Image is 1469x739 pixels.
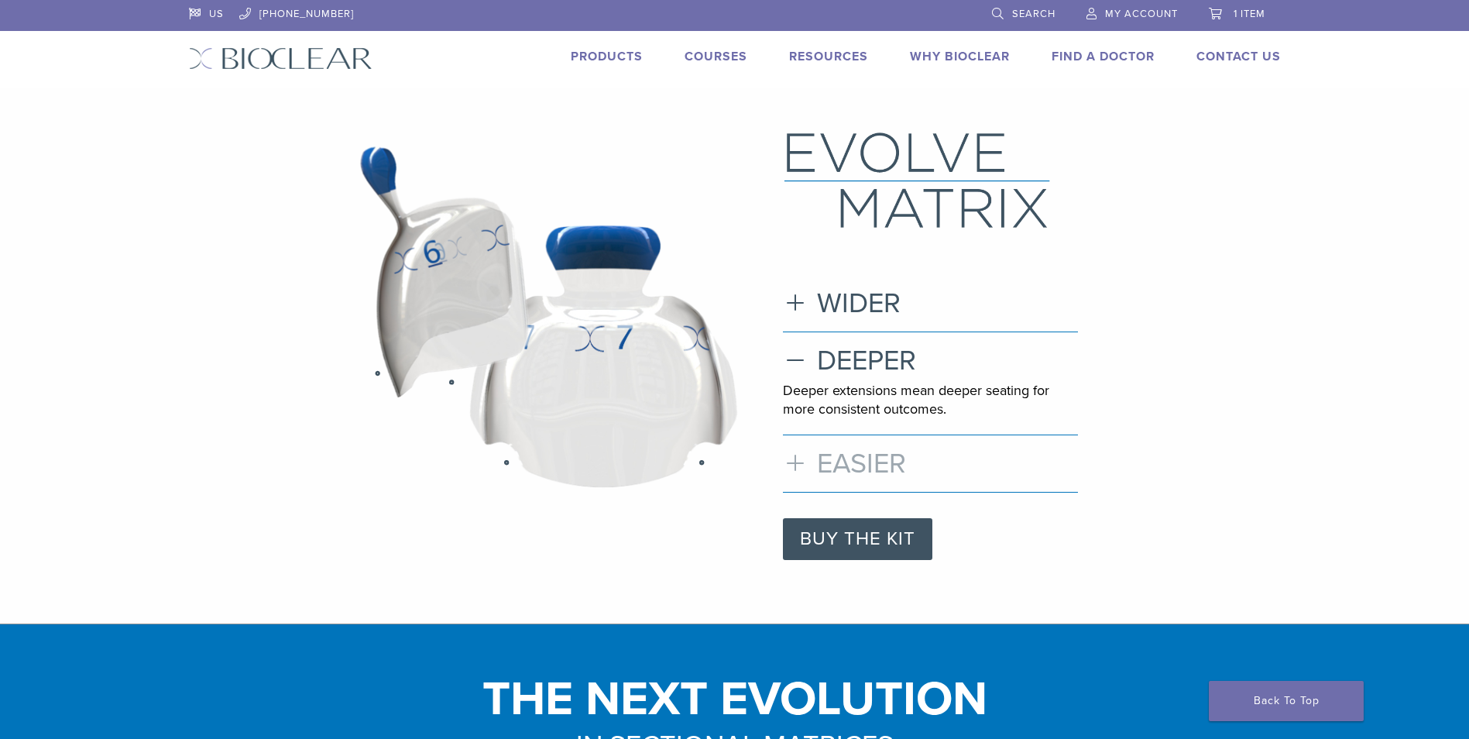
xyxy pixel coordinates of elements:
[910,49,1010,64] a: Why Bioclear
[783,382,1078,418] p: Deeper extensions mean deeper seating for more consistent outcomes.
[571,49,643,64] a: Products
[1105,8,1178,20] span: My Account
[1052,49,1155,64] a: Find A Doctor
[1012,8,1055,20] span: Search
[685,49,747,64] a: Courses
[177,681,1292,718] h1: THE NEXT EVOLUTION
[1234,8,1265,20] span: 1 item
[783,287,1078,320] h3: WIDER
[189,47,372,70] img: Bioclear
[783,344,1078,377] h3: DEEPER
[783,518,932,560] a: BUY THE KIT
[1209,681,1364,721] a: Back To Top
[783,447,1078,480] h3: EASIER
[1196,49,1281,64] a: Contact Us
[789,49,868,64] a: Resources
